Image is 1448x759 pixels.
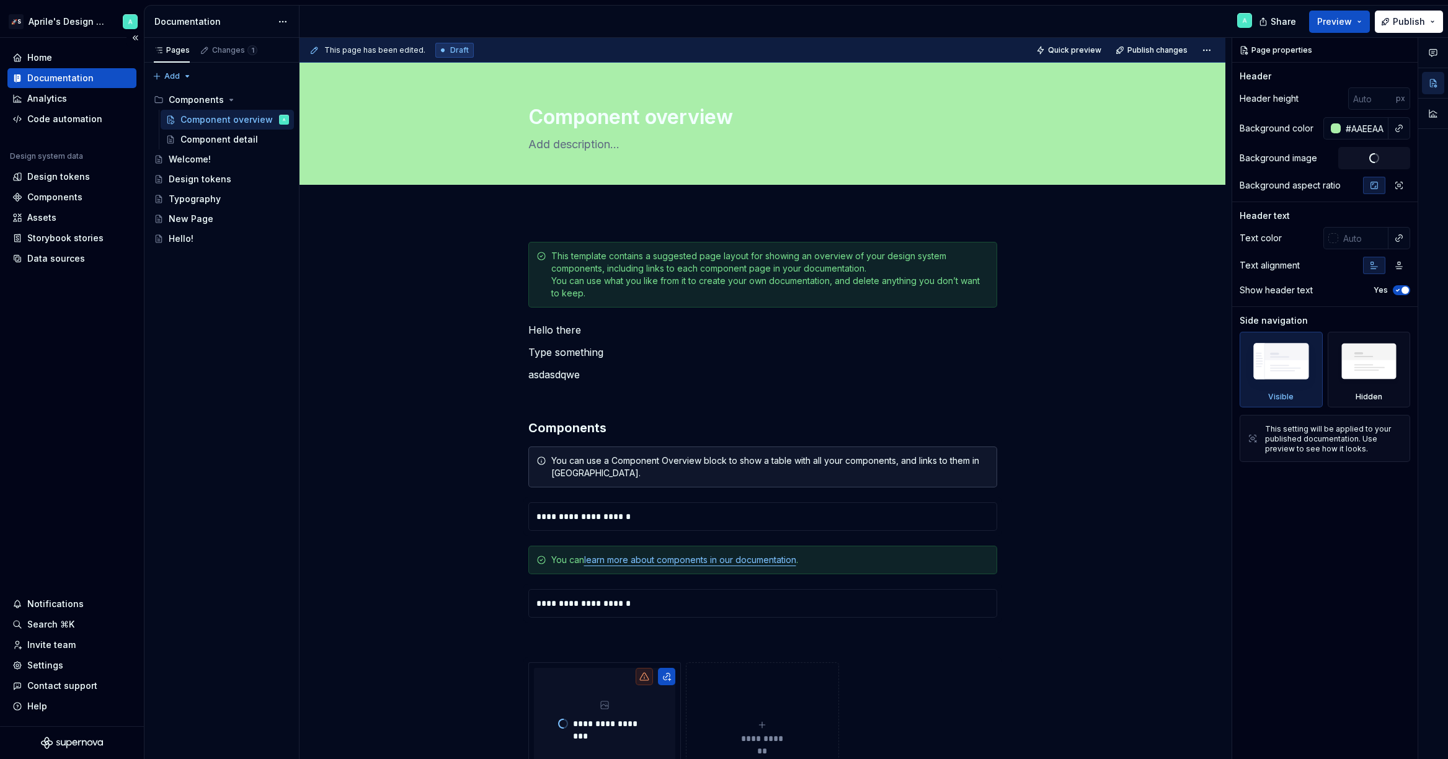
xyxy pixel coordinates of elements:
div: Header [1240,70,1271,82]
a: Home [7,48,136,68]
textarea: Component overview [526,102,995,132]
span: Add [164,71,180,81]
div: Invite team [27,639,76,651]
div: Hidden [1356,392,1382,402]
button: Contact support [7,676,136,696]
a: Design tokens [7,167,136,187]
a: Data sources [7,249,136,269]
p: Type something [528,345,997,360]
div: This setting will be applied to your published documentation. Use preview to see how it looks. [1265,424,1402,454]
div: Pages [154,45,190,55]
div: Components [27,191,82,203]
input: Auto [1338,227,1388,249]
div: Notifications [27,598,84,610]
div: Show header text [1240,284,1313,296]
button: Help [7,696,136,716]
div: You can . [551,554,989,566]
div: You can use a Component Overview block to show a table with all your components, and links to the... [551,455,989,479]
button: Collapse sidebar [127,29,144,47]
img: Artem [123,14,138,29]
div: Visible [1240,332,1323,407]
div: Side navigation [1240,314,1308,327]
span: Share [1271,16,1296,28]
div: Design system data [10,151,83,161]
div: Help [27,700,47,712]
span: Publish [1393,16,1425,28]
div: Visible [1268,392,1294,402]
span: This page has been edited. [324,45,425,55]
p: Hello there [528,322,997,337]
label: Yes [1374,285,1388,295]
div: Contact support [27,680,97,692]
a: Assets [7,208,136,228]
div: Hello! [169,233,193,245]
input: Auto [1348,87,1396,110]
h3: Components [528,419,997,437]
a: Settings [7,655,136,675]
div: Documentation [27,72,94,84]
input: Auto [1341,117,1388,140]
div: Storybook stories [27,232,104,244]
div: Text alignment [1240,259,1300,272]
div: Design tokens [27,171,90,183]
a: Hello! [149,229,294,249]
div: Component overview [180,113,273,126]
a: Analytics [7,89,136,109]
span: Preview [1317,16,1352,28]
div: Settings [27,659,63,672]
a: New Page [149,209,294,229]
a: Typography [149,189,294,209]
img: Artem [279,115,289,125]
div: Home [27,51,52,64]
img: Artem [1237,13,1252,28]
a: learn more about components in our documentation [584,554,796,565]
button: Add [149,68,195,85]
span: 1 [247,45,257,55]
div: Components [149,90,294,110]
div: This template contains a suggested page layout for showing an overview of your design system comp... [551,250,989,300]
span: Draft [450,45,469,55]
div: Code automation [27,113,102,125]
a: Component detail [161,130,294,149]
div: Search ⌘K [27,618,74,631]
a: Design tokens [149,169,294,189]
p: px [1396,94,1405,104]
button: Share [1253,11,1304,33]
div: Data sources [27,252,85,265]
span: Publish changes [1127,45,1188,55]
button: Search ⌘K [7,615,136,634]
div: 🚀S [9,14,24,29]
div: Component detail [180,133,258,146]
div: Welcome! [169,153,211,166]
button: 🚀SAprile's Design SystemArtem [2,8,141,35]
a: Welcome! [149,149,294,169]
div: Changes [212,45,257,55]
span: Quick preview [1048,45,1101,55]
div: Background aspect ratio [1240,179,1341,192]
div: Text color [1240,232,1282,244]
button: Preview [1309,11,1370,33]
div: Design tokens [169,173,231,185]
div: Components [169,94,224,106]
div: Analytics [27,92,67,105]
a: Components [7,187,136,207]
svg: Supernova Logo [41,737,103,749]
div: Header height [1240,92,1299,105]
button: Quick preview [1033,42,1107,59]
a: Code automation [7,109,136,129]
div: Assets [27,211,56,224]
div: Documentation [154,16,272,28]
div: Background image [1240,152,1317,164]
div: Page tree [149,90,294,249]
button: Publish [1375,11,1443,33]
div: Typography [169,193,221,205]
a: Storybook stories [7,228,136,248]
button: Publish changes [1112,42,1193,59]
div: Aprile's Design System [29,16,108,28]
div: Background color [1240,122,1313,135]
div: Header text [1240,210,1290,222]
div: New Page [169,213,213,225]
div: Hidden [1328,332,1411,407]
a: Documentation [7,68,136,88]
